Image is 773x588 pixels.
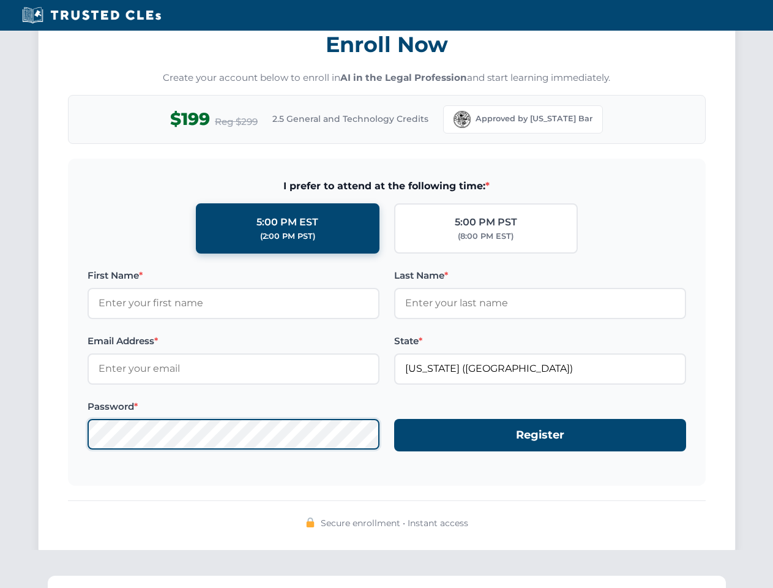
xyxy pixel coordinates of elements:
[18,6,165,24] img: Trusted CLEs
[256,214,318,230] div: 5:00 PM EST
[340,72,467,83] strong: AI in the Legal Profession
[68,71,706,85] p: Create your account below to enroll in and start learning immediately.
[88,353,379,384] input: Enter your email
[88,334,379,349] label: Email Address
[455,214,517,230] div: 5:00 PM PST
[88,268,379,283] label: First Name
[305,518,315,527] img: 🔒
[394,334,686,349] label: State
[88,288,379,318] input: Enter your first name
[260,230,315,243] div: (2:00 PM PST)
[476,113,592,125] span: Approved by [US_STATE] Bar
[68,25,706,64] h3: Enroll Now
[88,399,379,414] label: Password
[215,115,258,129] span: Reg $299
[394,419,686,451] button: Register
[394,353,686,384] input: Florida (FL)
[394,288,686,318] input: Enter your last name
[88,178,686,194] span: I prefer to attend at the following time:
[458,230,513,243] div: (8:00 PM EST)
[170,105,210,133] span: $199
[394,268,686,283] label: Last Name
[321,516,468,530] span: Secure enrollment • Instant access
[454,111,471,128] img: Florida Bar
[272,112,428,126] span: 2.5 General and Technology Credits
